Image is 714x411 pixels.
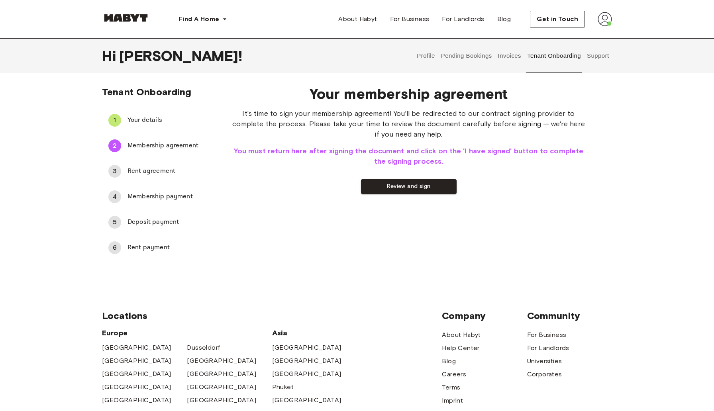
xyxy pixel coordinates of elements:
[332,11,383,27] a: About Habyt
[172,11,233,27] button: Find A Home
[442,343,479,353] a: Help Center
[187,382,256,392] a: [GEOGRAPHIC_DATA]
[127,141,198,151] span: Membership agreement
[127,243,198,252] span: Rent payment
[127,115,198,125] span: Your details
[384,11,436,27] a: For Business
[102,136,205,155] div: 2Membership agreement
[527,370,562,379] a: Corporates
[272,395,341,405] a: [GEOGRAPHIC_DATA]
[442,370,466,379] a: Careers
[497,38,522,73] button: Invoices
[527,356,562,366] a: Universities
[102,14,150,22] img: Habyt
[272,328,357,338] span: Asia
[491,11,518,27] a: Blog
[537,14,578,24] span: Get in Touch
[102,382,171,392] a: [GEOGRAPHIC_DATA]
[598,12,612,26] img: avatar
[119,47,242,64] span: [PERSON_NAME] !
[338,14,377,24] span: About Habyt
[442,330,481,340] a: About Habyt
[102,356,171,366] a: [GEOGRAPHIC_DATA]
[390,14,430,24] span: For Business
[272,382,294,392] a: Phuket
[527,330,567,340] a: For Business
[442,310,527,322] span: Company
[102,86,192,98] span: Tenant Onboarding
[102,238,205,257] div: 6Rent payment
[272,343,341,352] a: [GEOGRAPHIC_DATA]
[102,213,205,232] div: 5Deposit payment
[526,38,582,73] button: Tenant Onboarding
[361,179,457,194] button: Review and sign
[187,369,256,379] a: [GEOGRAPHIC_DATA]
[527,343,569,353] a: For Landlords
[231,85,586,102] span: Your membership agreement
[231,146,586,166] span: You must return here after signing the document and click on the 'I have signed' button to comple...
[187,343,220,352] a: Dusseldorf
[187,356,256,366] a: [GEOGRAPHIC_DATA]
[272,369,341,379] a: [GEOGRAPHIC_DATA]
[497,14,511,24] span: Blog
[102,343,171,352] a: [GEOGRAPHIC_DATA]
[178,14,219,24] span: Find A Home
[102,111,205,130] div: 1Your details
[442,356,456,366] a: Blog
[586,38,610,73] button: Support
[108,139,121,152] div: 2
[102,395,171,405] a: [GEOGRAPHIC_DATA]
[416,38,436,73] button: Profile
[442,396,463,405] a: Imprint
[102,187,205,206] div: 4Membership payment
[102,369,171,379] a: [GEOGRAPHIC_DATA]
[272,356,341,366] a: [GEOGRAPHIC_DATA]
[414,38,612,73] div: user profile tabs
[442,383,460,392] a: Terms
[108,114,121,127] div: 1
[530,11,585,27] button: Get in Touch
[127,166,198,176] span: Rent agreement
[435,11,490,27] a: For Landlords
[108,190,121,203] div: 4
[231,108,586,139] span: It's time to sign your membership agreement! You'll be redirected to our contract signing provide...
[187,395,256,405] a: [GEOGRAPHIC_DATA]
[108,216,121,229] div: 5
[127,192,198,202] span: Membership payment
[108,165,121,178] div: 3
[102,47,119,64] span: Hi
[527,310,612,322] span: Community
[102,328,272,338] span: Europe
[108,241,121,254] div: 6
[440,38,493,73] button: Pending Bookings
[102,162,205,181] div: 3Rent agreement
[102,310,442,322] span: Locations
[442,14,484,24] span: For Landlords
